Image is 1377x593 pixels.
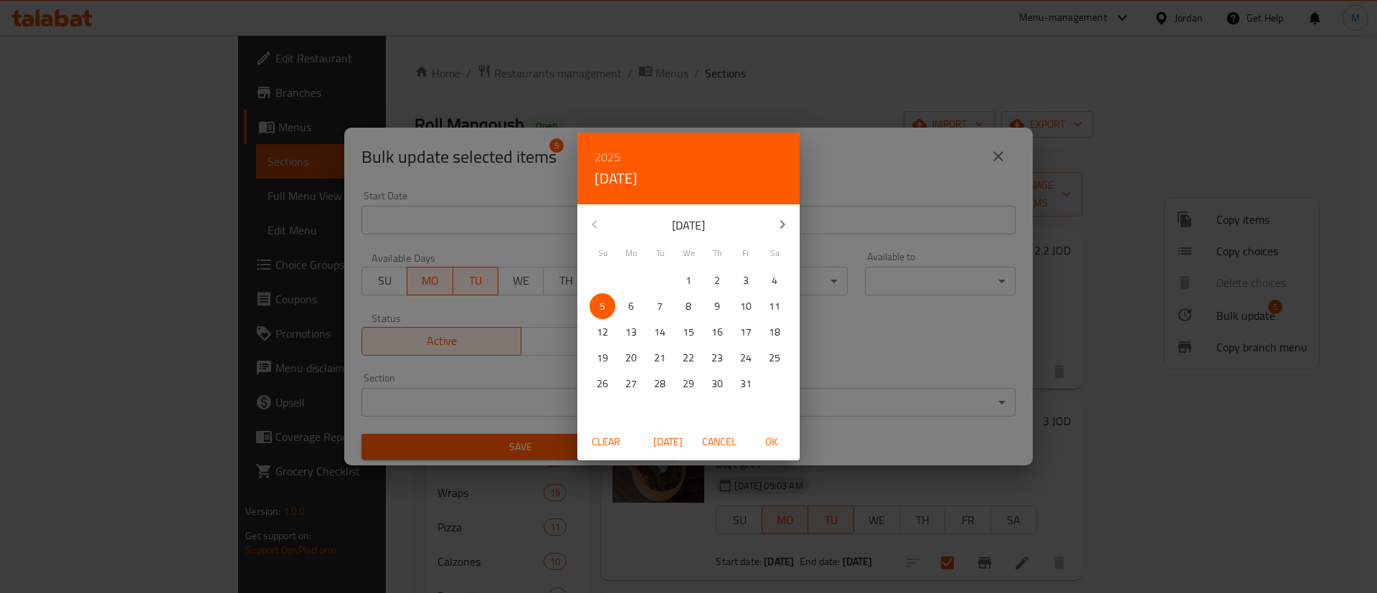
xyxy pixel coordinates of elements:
button: Cancel [696,429,742,455]
p: 29 [683,375,694,393]
p: 1 [686,272,691,290]
button: 29 [676,371,701,397]
p: 27 [625,375,637,393]
button: 31 [733,371,759,397]
span: Clear [589,433,623,451]
button: 30 [704,371,730,397]
button: 24 [733,345,759,371]
button: 3 [733,267,759,293]
span: Tu [647,247,673,260]
span: Cancel [702,433,737,451]
button: Clear [583,429,629,455]
p: 16 [711,323,723,341]
button: 16 [704,319,730,345]
button: [DATE] [645,429,691,455]
p: 15 [683,323,694,341]
button: 1 [676,267,701,293]
span: [DATE] [650,433,685,451]
p: 9 [714,298,720,316]
p: 11 [769,298,780,316]
span: Fr [733,247,759,260]
button: 22 [676,345,701,371]
span: We [676,247,701,260]
p: 10 [740,298,752,316]
p: 20 [625,349,637,367]
p: [DATE] [612,217,765,234]
button: 10 [733,293,759,319]
p: 19 [597,349,608,367]
button: 11 [762,293,787,319]
button: 9 [704,293,730,319]
p: 8 [686,298,691,316]
p: 21 [654,349,666,367]
button: 4 [762,267,787,293]
button: 2025 [595,147,620,167]
p: 25 [769,349,780,367]
p: 26 [597,375,608,393]
button: 13 [618,319,644,345]
button: 21 [647,345,673,371]
p: 17 [740,323,752,341]
button: 2 [704,267,730,293]
p: 3 [743,272,749,290]
p: 23 [711,349,723,367]
button: 15 [676,319,701,345]
button: 12 [590,319,615,345]
p: 5 [600,298,605,316]
button: 7 [647,293,673,319]
button: 6 [618,293,644,319]
button: 25 [762,345,787,371]
button: 14 [647,319,673,345]
span: Mo [618,247,644,260]
button: 28 [647,371,673,397]
button: [DATE] [595,167,638,190]
button: OK [748,429,794,455]
button: 20 [618,345,644,371]
span: Sa [762,247,787,260]
span: OK [754,433,788,451]
button: 26 [590,371,615,397]
p: 22 [683,349,694,367]
button: 19 [590,345,615,371]
span: Th [704,247,730,260]
button: 23 [704,345,730,371]
p: 18 [769,323,780,341]
button: 8 [676,293,701,319]
p: 14 [654,323,666,341]
button: 27 [618,371,644,397]
p: 30 [711,375,723,393]
p: 13 [625,323,637,341]
span: Su [590,247,615,260]
p: 28 [654,375,666,393]
button: 18 [762,319,787,345]
p: 6 [628,298,634,316]
p: 31 [740,375,752,393]
button: 5 [590,293,615,319]
p: 2 [714,272,720,290]
button: 17 [733,319,759,345]
p: 7 [657,298,663,316]
p: 4 [772,272,777,290]
p: 12 [597,323,608,341]
p: 24 [740,349,752,367]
